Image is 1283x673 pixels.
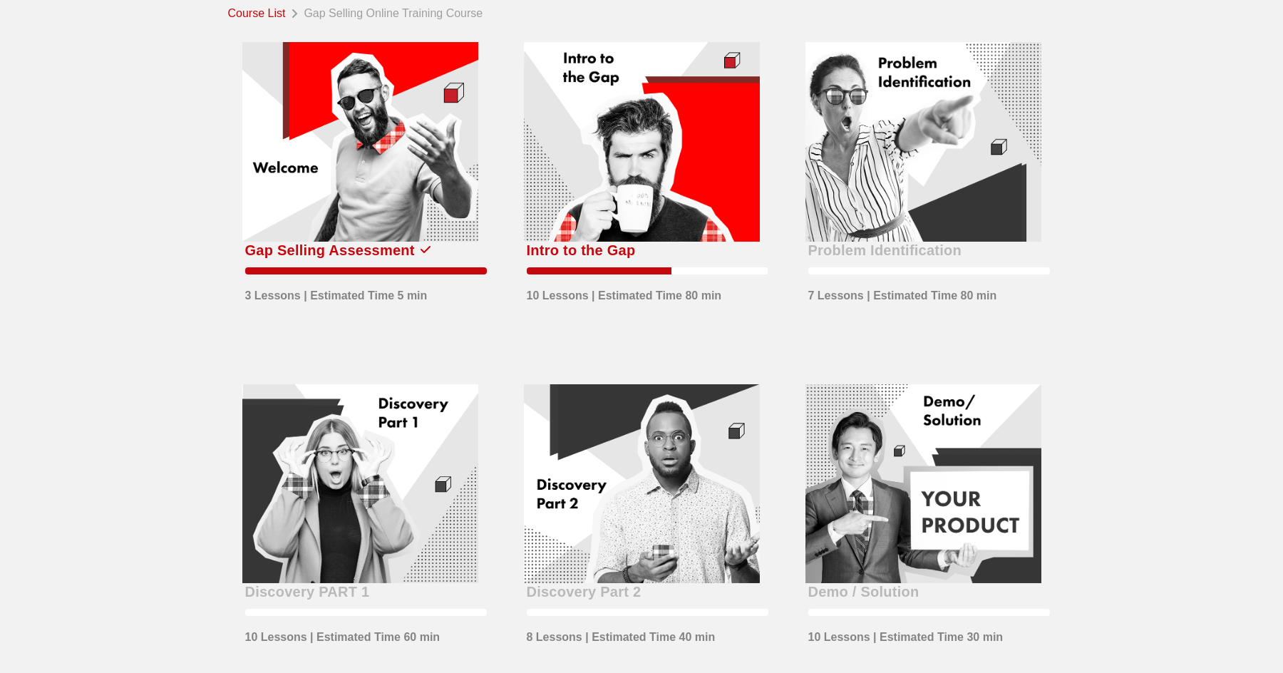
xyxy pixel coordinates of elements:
div: 10 Lessons | Estimated Time 60 min [245,622,440,646]
div: 8 Lessons | Estimated Time 40 min [527,622,716,646]
div: Discovery PART 1 [245,580,370,603]
div: 7 Lessons | Estimated Time 80 min [808,280,997,304]
div: 10 Lessons | Estimated Time 80 min [527,280,722,304]
div: Gap Selling Online Training Course [298,2,483,22]
div: Gap Selling Assessment [245,239,415,262]
a: Course List [228,2,292,22]
div: Demo / Solution [808,580,919,603]
div: Discovery Part 2 [527,580,641,603]
div: Problem Identification [808,239,962,262]
div: 10 Lessons | Estimated Time 30 min [808,622,1004,646]
div: 3 Lessons | Estimated Time 5 min [245,280,428,304]
div: Intro to the Gap [527,239,636,262]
